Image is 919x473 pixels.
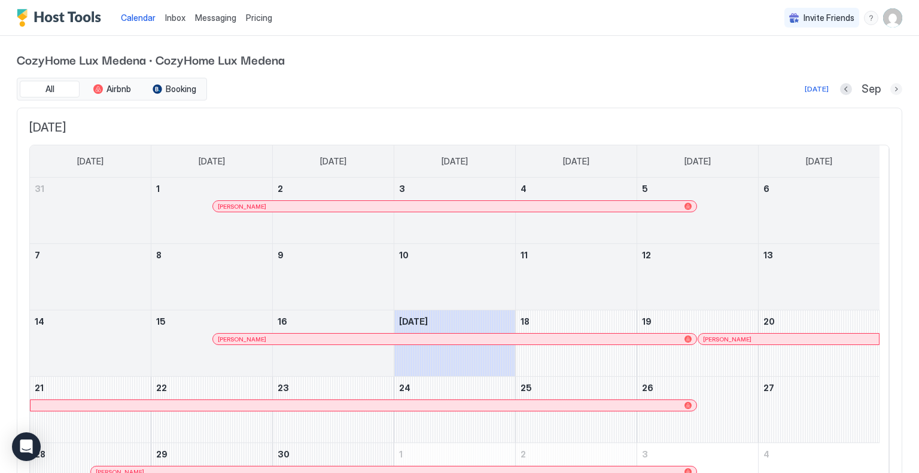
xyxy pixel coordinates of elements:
span: 22 [156,383,167,393]
td: September 8, 2025 [151,244,273,310]
a: Tuesday [308,145,358,178]
span: 20 [763,316,775,326]
td: September 3, 2025 [394,178,516,244]
span: 16 [278,316,287,326]
span: 13 [763,250,773,260]
td: September 13, 2025 [758,244,880,310]
a: October 2, 2025 [516,443,637,465]
td: September 9, 2025 [273,244,394,310]
a: September 3, 2025 [394,178,515,200]
span: 9 [278,250,284,260]
span: 27 [763,383,774,393]
a: September 27, 2025 [759,377,880,399]
td: September 12, 2025 [637,244,758,310]
span: CozyHome Lux Medena · CozyHome Lux Medena [17,50,902,68]
td: September 22, 2025 [151,377,273,443]
a: September 12, 2025 [637,244,758,266]
td: September 16, 2025 [273,310,394,377]
a: September 30, 2025 [273,443,394,465]
span: All [45,84,54,94]
td: September 25, 2025 [515,377,637,443]
a: September 6, 2025 [759,178,880,200]
td: September 26, 2025 [637,377,758,443]
div: menu [864,11,878,25]
a: Sunday [65,145,115,178]
span: [DATE] [806,156,832,167]
span: [DATE] [684,156,711,167]
button: Booking [144,81,204,97]
span: [PERSON_NAME] [218,335,266,343]
a: September 19, 2025 [637,310,758,332]
td: September 10, 2025 [394,244,516,310]
span: 29 [156,449,168,459]
span: Messaging [195,13,236,23]
span: 1 [399,449,403,459]
span: 30 [278,449,290,459]
a: September 16, 2025 [273,310,394,332]
td: September 5, 2025 [637,178,758,244]
div: Open Intercom Messenger [12,432,41,461]
span: 31 [35,184,44,194]
a: Thursday [551,145,601,178]
div: [PERSON_NAME] [218,203,692,210]
a: September 29, 2025 [151,443,272,465]
span: 1 [156,184,160,194]
td: September 11, 2025 [515,244,637,310]
span: 2 [278,184,283,194]
td: September 27, 2025 [758,377,880,443]
a: September 2, 2025 [273,178,394,200]
a: September 21, 2025 [30,377,151,399]
span: [DATE] [199,156,225,167]
span: 3 [399,184,405,194]
span: 6 [763,184,769,194]
td: September 7, 2025 [30,244,151,310]
a: September 8, 2025 [151,244,272,266]
span: Inbox [165,13,185,23]
span: 3 [642,449,648,459]
a: September 20, 2025 [759,310,880,332]
a: September 9, 2025 [273,244,394,266]
span: Airbnb [106,84,131,94]
span: [DATE] [77,156,104,167]
span: 4 [521,184,527,194]
a: October 4, 2025 [759,443,880,465]
a: September 28, 2025 [30,443,151,465]
span: 5 [642,184,648,194]
span: 26 [642,383,653,393]
td: September 18, 2025 [515,310,637,377]
a: Saturday [794,145,844,178]
a: Messaging [195,11,236,24]
td: September 4, 2025 [515,178,637,244]
td: September 15, 2025 [151,310,273,377]
span: 8 [156,250,162,260]
span: [DATE] [320,156,346,167]
div: User profile [883,8,902,28]
a: August 31, 2025 [30,178,151,200]
a: October 3, 2025 [637,443,758,465]
span: 4 [763,449,769,459]
span: Sep [862,83,881,96]
span: 15 [156,316,166,326]
button: [DATE] [803,82,830,96]
span: 25 [521,383,532,393]
a: September 18, 2025 [516,310,637,332]
a: Host Tools Logo [17,9,106,27]
td: September 6, 2025 [758,178,880,244]
button: All [20,81,80,97]
span: 14 [35,316,44,326]
span: 2 [521,449,526,459]
span: 21 [35,383,44,393]
td: September 1, 2025 [151,178,273,244]
td: September 20, 2025 [758,310,880,377]
span: Invite Friends [804,13,854,23]
td: August 31, 2025 [30,178,151,244]
span: 7 [35,250,40,260]
a: September 14, 2025 [30,310,151,332]
a: September 22, 2025 [151,377,272,399]
button: Previous month [840,83,852,95]
span: 18 [521,316,530,326]
span: Calendar [121,13,156,23]
a: Inbox [165,11,185,24]
a: October 1, 2025 [394,443,515,465]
